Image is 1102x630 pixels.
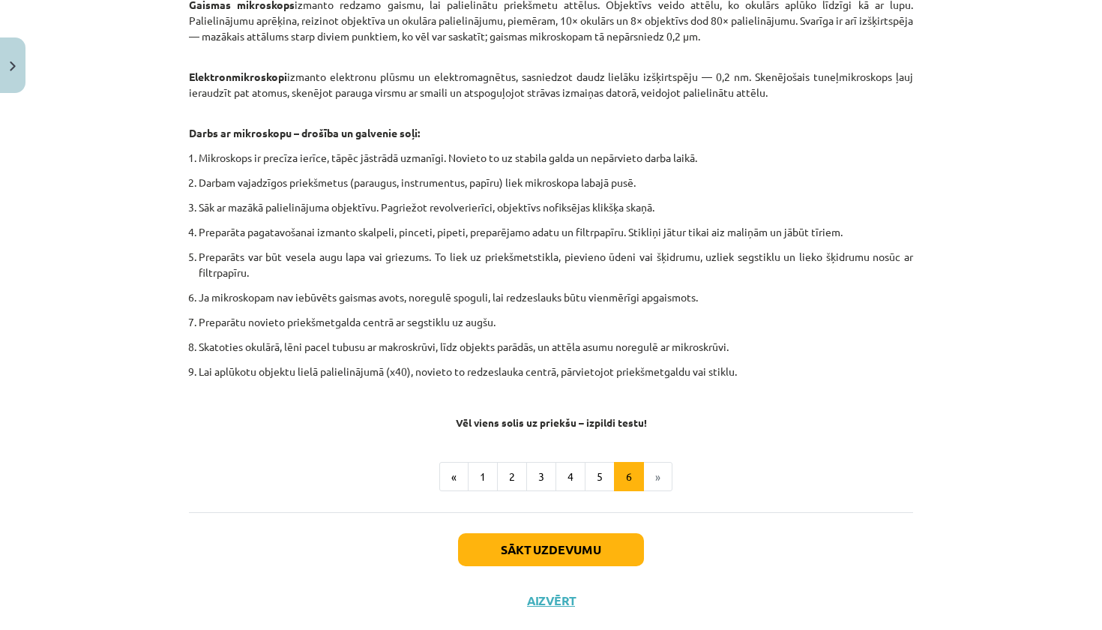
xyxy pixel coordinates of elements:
[585,462,615,492] button: 5
[199,175,913,190] p: Darbam vajadzīgos priekšmetus (paraugus, instrumentus, papīru) liek mikroskopa labajā pusē.
[189,462,913,492] nav: Page navigation example
[199,364,913,395] p: Lai aplūkotu objektu lielā palielinājumā (x40), novieto to redzeslauka centrā, pārvietojot priekš...
[199,199,913,215] p: Sāk ar mazākā palielinājuma objektīvu. Pagriežot revolverierīci, objektīvs nofiksējas klikšķa skaņā.
[497,462,527,492] button: 2
[199,150,913,166] p: Mikroskops ir precīza ierīce, tāpēc jāstrādā uzmanīgi. Novieto to uz stabila galda un nepārvieto ...
[189,126,420,139] strong: Darbs ar mikroskopu – drošība un galvenie soļi:
[526,462,556,492] button: 3
[199,289,913,305] p: Ja mikroskopam nav iebūvēts gaismas avots, noregulē spoguli, lai redzeslauks būtu vienmērīgi apga...
[614,462,644,492] button: 6
[439,462,469,492] button: «
[199,224,913,240] p: Preparāta pagatavošanai izmanto skalpeli, pinceti, pipeti, preparējamo adatu un filtrpapīru. Stik...
[189,69,913,116] p: izmanto elektronu plūsmu un elektromagnētus, sasniedzot daudz lielāku izšķirtspēju — 0,2 nm. Sken...
[199,339,913,355] p: Skatoties okulārā, lēni pacel tubusu ar makroskrūvi, līdz objekts parādās, un attēla asumu noregu...
[189,70,287,83] strong: Elektronmikroskopi
[468,462,498,492] button: 1
[10,61,16,71] img: icon-close-lesson-0947bae3869378f0d4975bcd49f059093ad1ed9edebbc8119c70593378902aed.svg
[456,415,647,429] strong: Vēl viens solis uz priekšu – izpildi testu!
[199,314,913,330] p: Preparātu novieto priekšmetgalda centrā ar segstiklu uz augšu.
[523,593,579,608] button: Aizvērt
[458,533,644,566] button: Sākt uzdevumu
[199,249,913,280] p: Preparāts var būt vesela augu lapa vai griezums. To liek uz priekšmetstikla, pievieno ūdeni vai š...
[555,462,585,492] button: 4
